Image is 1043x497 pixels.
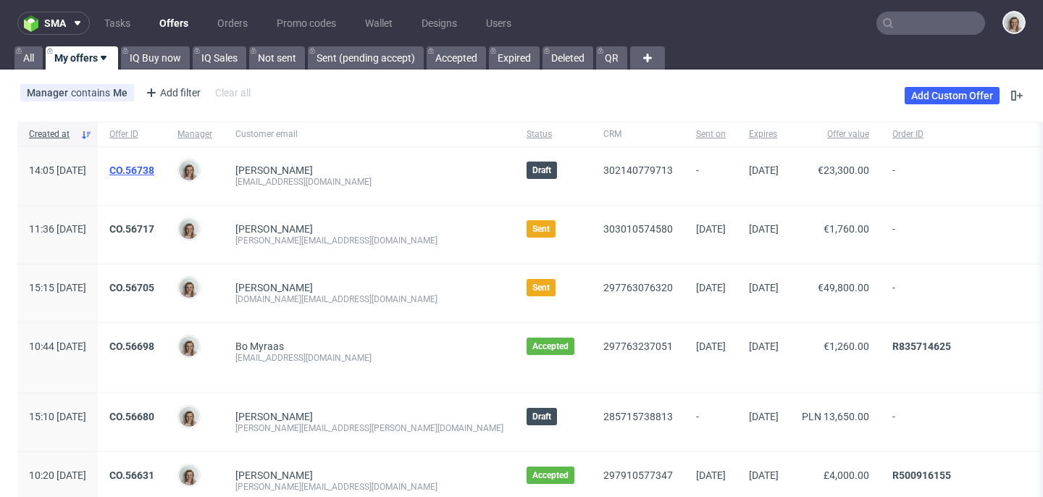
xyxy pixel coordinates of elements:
a: 297910577347 [603,469,673,481]
img: Monika Poźniak [1004,12,1024,33]
a: CO.56680 [109,411,154,422]
span: - [696,411,726,434]
div: [PERSON_NAME][EMAIL_ADDRESS][DOMAIN_NAME] [235,235,503,246]
span: [DATE] [696,223,726,235]
span: 10:44 [DATE] [29,341,86,352]
a: CO.56631 [109,469,154,481]
a: Bo Myraas [235,341,284,352]
a: Expired [489,46,540,70]
div: Add filter [140,81,204,104]
a: 303010574580 [603,223,673,235]
span: - [696,164,726,188]
span: [DATE] [696,469,726,481]
span: Created at [29,128,75,141]
a: IQ Sales [193,46,246,70]
div: Me [113,87,127,99]
span: Offer value [802,128,869,141]
a: CO.56717 [109,223,154,235]
a: My offers [46,46,118,70]
a: Deleted [543,46,593,70]
span: €1,260.00 [824,341,869,352]
div: [DOMAIN_NAME][EMAIL_ADDRESS][DOMAIN_NAME] [235,293,503,305]
span: 10:20 [DATE] [29,469,86,481]
a: R500916155 [892,469,951,481]
a: CO.56698 [109,341,154,352]
span: Expires [749,128,779,141]
span: 15:15 [DATE] [29,282,86,293]
img: Monika Poźniak [179,277,199,298]
span: 14:05 [DATE] [29,164,86,176]
a: Orders [209,12,256,35]
span: [DATE] [696,282,726,293]
a: All [14,46,43,70]
button: sma [17,12,90,35]
a: 297763076320 [603,282,673,293]
span: €23,300.00 [818,164,869,176]
span: Status [527,128,580,141]
span: Draft [532,164,551,176]
a: Sent (pending accept) [308,46,424,70]
div: [PERSON_NAME][EMAIL_ADDRESS][DOMAIN_NAME] [235,481,503,493]
span: sma [44,18,66,28]
a: Promo codes [268,12,345,35]
a: Add Custom Offer [905,87,1000,104]
span: [DATE] [749,411,779,422]
a: [PERSON_NAME] [235,411,313,422]
a: 297763237051 [603,341,673,352]
span: Draft [532,411,551,422]
span: Accepted [532,469,569,481]
a: [PERSON_NAME] [235,469,313,481]
a: [PERSON_NAME] [235,223,313,235]
img: logo [24,15,44,32]
span: Sent on [696,128,726,141]
a: CO.56705 [109,282,154,293]
a: Offers [151,12,197,35]
span: Sent [532,223,550,235]
span: Sent [532,282,550,293]
span: Manager [177,128,212,141]
span: contains [71,87,113,99]
a: Wallet [356,12,401,35]
span: [DATE] [749,282,779,293]
div: [PERSON_NAME][EMAIL_ADDRESS][PERSON_NAME][DOMAIN_NAME] [235,422,503,434]
span: [DATE] [749,469,779,481]
a: 285715738813 [603,411,673,422]
a: Users [477,12,520,35]
a: CO.56738 [109,164,154,176]
span: €1,760.00 [824,223,869,235]
span: Accepted [532,341,569,352]
div: [EMAIL_ADDRESS][DOMAIN_NAME] [235,176,503,188]
a: IQ Buy now [121,46,190,70]
a: Designs [413,12,466,35]
a: R835714625 [892,341,951,352]
span: 11:36 [DATE] [29,223,86,235]
span: CRM [603,128,673,141]
span: Offer ID [109,128,154,141]
a: QR [596,46,627,70]
span: [DATE] [749,223,779,235]
span: PLN 13,650.00 [802,411,869,422]
span: Manager [27,87,71,99]
div: Clear all [212,83,254,103]
img: Monika Poźniak [179,160,199,180]
span: [DATE] [749,341,779,352]
span: Customer email [235,128,503,141]
img: Monika Poźniak [179,219,199,239]
a: Accepted [427,46,486,70]
div: [EMAIL_ADDRESS][DOMAIN_NAME] [235,352,503,364]
a: Tasks [96,12,139,35]
a: 302140779713 [603,164,673,176]
span: [DATE] [749,164,779,176]
a: [PERSON_NAME] [235,282,313,293]
img: Monika Poźniak [179,465,199,485]
a: Not sent [249,46,305,70]
span: [DATE] [696,341,726,352]
span: 15:10 [DATE] [29,411,86,422]
img: Monika Poźniak [179,406,199,427]
span: €49,800.00 [818,282,869,293]
span: £4,000.00 [824,469,869,481]
a: [PERSON_NAME] [235,164,313,176]
img: Monika Poźniak [179,336,199,356]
